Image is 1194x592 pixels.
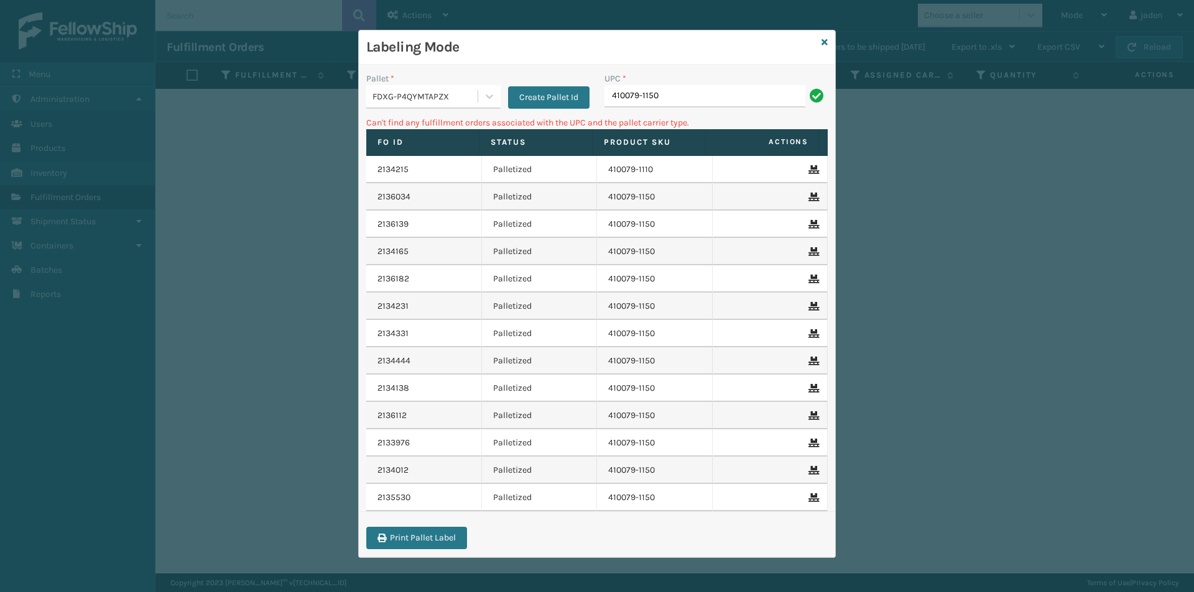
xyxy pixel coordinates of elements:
i: Remove From Pallet [808,466,816,475]
td: Palletized [482,347,598,375]
a: 2134138 [377,382,409,394]
td: 410079-1150 [597,293,713,320]
i: Remove From Pallet [808,493,816,502]
a: 2134231 [377,300,409,312]
td: 410079-1150 [597,238,713,265]
p: Can't find any fulfillment orders associated with the UPC and the pallet carrier type. [366,116,828,129]
a: 2134012 [377,464,409,476]
i: Remove From Pallet [808,275,816,283]
button: Create Pallet Id [508,86,590,109]
td: Palletized [482,375,598,402]
td: Palletized [482,429,598,457]
a: 2136139 [377,218,409,230]
label: Fo Id [377,137,468,148]
td: 410079-1150 [597,347,713,375]
label: Product SKU [604,137,694,148]
a: 2134331 [377,327,409,340]
a: 2136034 [377,191,410,203]
i: Remove From Pallet [808,302,816,311]
i: Remove From Pallet [808,411,816,420]
label: Status [491,137,581,148]
td: Palletized [482,457,598,484]
td: 410079-1150 [597,211,713,238]
td: 410079-1150 [597,265,713,293]
td: Palletized [482,183,598,211]
i: Remove From Pallet [808,165,816,174]
a: 2135530 [377,491,410,504]
i: Remove From Pallet [808,220,816,229]
td: Palletized [482,265,598,293]
td: Palletized [482,484,598,511]
td: 410079-1150 [597,183,713,211]
td: 410079-1150 [597,429,713,457]
td: 410079-1110 [597,156,713,183]
td: Palletized [482,293,598,320]
td: Palletized [482,320,598,347]
td: 410079-1150 [597,484,713,511]
td: Palletized [482,238,598,265]
i: Remove From Pallet [808,193,816,201]
td: Palletized [482,402,598,429]
td: 410079-1150 [597,320,713,347]
div: FDXG-P4QYMTAPZX [373,90,479,103]
td: Palletized [482,211,598,238]
span: Actions [710,132,816,152]
td: 410079-1150 [597,457,713,484]
td: 410079-1150 [597,402,713,429]
i: Remove From Pallet [808,439,816,447]
a: 2134444 [377,355,410,367]
a: 2134215 [377,163,409,176]
a: 2136182 [377,273,409,285]
h3: Labeling Mode [366,38,817,57]
i: Remove From Pallet [808,384,816,393]
td: 410079-1150 [597,375,713,402]
a: 2133976 [377,437,410,449]
td: Palletized [482,156,598,183]
i: Remove From Pallet [808,357,816,365]
i: Remove From Pallet [808,329,816,338]
label: UPC [604,72,626,85]
label: Pallet [366,72,394,85]
i: Remove From Pallet [808,247,816,256]
button: Print Pallet Label [366,527,467,549]
a: 2136112 [377,409,407,422]
a: 2134165 [377,245,409,258]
